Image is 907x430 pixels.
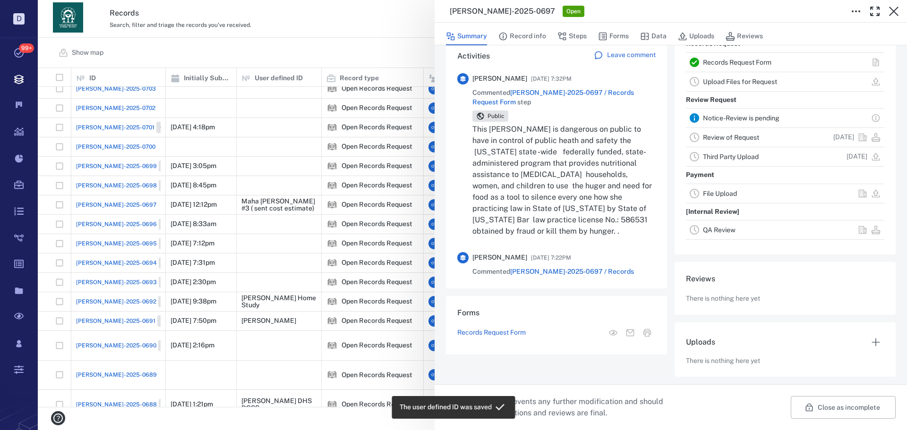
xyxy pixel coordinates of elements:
div: UploadsThere is nothing here yet [675,322,896,385]
a: [PERSON_NAME]-2025-0697 / Records Request Form [472,89,634,106]
a: Review of Request [703,134,759,141]
h6: Reviews [686,273,884,285]
p: Record Delivery [686,240,737,257]
button: Forms [598,27,629,45]
span: [DATE] 7:32PM [531,73,572,84]
button: Toggle Fullscreen [865,2,884,21]
div: The user defined ID was saved [400,399,492,416]
div: StepsRecords RequestRecords Request FormUpload Files for RequestReview RequestNotice-Review is pe... [675,5,896,262]
a: Records Request Form [457,328,526,337]
button: Data [640,27,667,45]
button: Print form [639,324,656,341]
a: [PERSON_NAME]-2025-0697 / Records Request Form [472,268,634,285]
p: Leave comment [607,51,656,60]
span: [DATE] 7:22PM [531,252,571,263]
a: Third Party Upload [703,153,759,160]
button: Record info [498,27,546,45]
a: Leave comment [594,51,656,62]
p: [Internal Review] [686,203,739,220]
div: FormsRecords Request FormView form in the stepMail formPrint form [446,296,667,362]
p: [DATE] [847,152,867,161]
span: Help [21,7,41,15]
p: Closing a record prevents any further modification and should be done after all actions and revie... [446,396,671,419]
a: File Upload [703,190,737,197]
p: Payment [686,167,714,184]
button: Reviews [726,27,763,45]
h6: Activities [457,51,490,62]
a: Records Request Form [703,59,771,66]
p: [DATE] [833,133,854,142]
p: Review Request [686,92,736,109]
button: Steps [557,27,587,45]
span: 99+ [19,43,34,53]
p: There is nothing here yet [686,356,760,366]
div: ReviewsThere is nothing here yet [675,262,896,322]
h6: Uploads [686,337,715,348]
button: Uploads [678,27,714,45]
p: There is nothing here yet [686,294,760,304]
span: Open [565,8,582,16]
h6: Forms [457,307,656,319]
h3: [PERSON_NAME]-2025-0697 [450,6,555,17]
button: Close [884,2,903,21]
span: [PERSON_NAME] [472,253,527,262]
span: Commented step [472,267,656,286]
a: Upload Files for Request [703,78,777,85]
div: ActivitiesLeave comment[PERSON_NAME][DATE] 7:32PMCommented[PERSON_NAME]-2025-0697 / Records Reque... [446,39,667,296]
button: Mail form [622,324,639,341]
button: View form in the step [605,324,622,341]
p: D [13,13,25,25]
span: Commented step [472,88,656,107]
a: Notice-Review is pending [703,114,779,122]
span: Public [486,112,506,120]
button: Toggle to Edit Boxes [847,2,865,21]
button: Summary [446,27,487,45]
span: [PERSON_NAME] [472,74,527,84]
a: QA Review [703,226,736,234]
p: This [PERSON_NAME] is dangerous on public to have in control of public heath and safety the [US_S... [472,124,656,237]
button: Close as incomplete [791,396,896,419]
